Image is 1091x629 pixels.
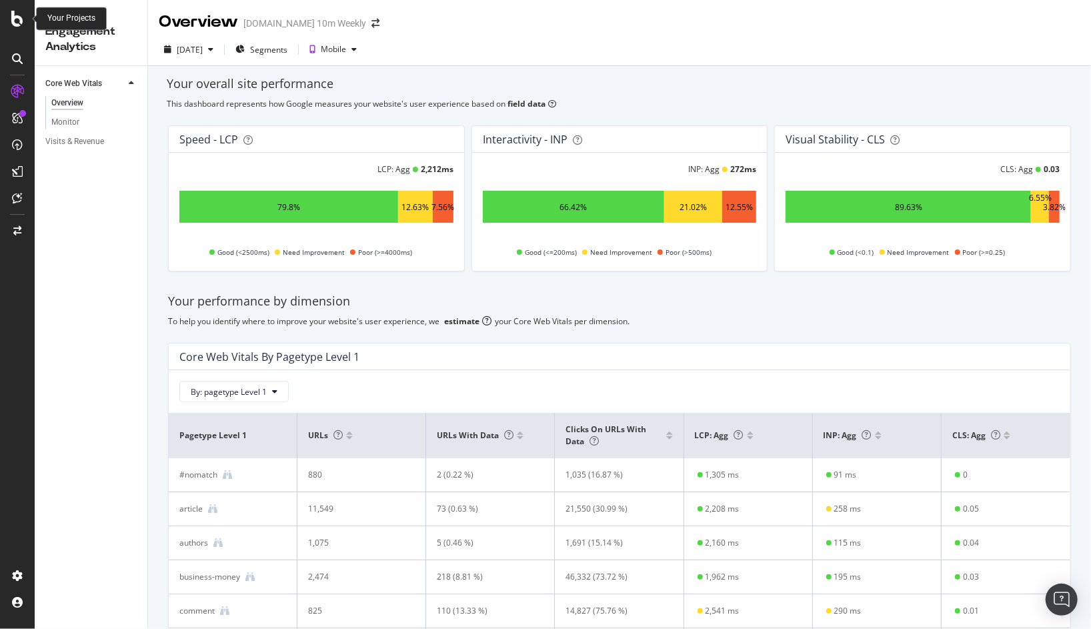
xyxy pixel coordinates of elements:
div: arrow-right-arrow-left [371,19,379,28]
span: Poor (>500ms) [666,244,712,260]
button: Mobile [304,39,362,60]
span: URLs [308,430,343,441]
div: 0.04 [963,537,979,549]
div: 272 ms [730,163,756,175]
div: [DOMAIN_NAME] 10m Weekly [243,17,366,30]
div: 0.01 [963,605,979,617]
div: 11,549 [308,503,404,515]
div: 3.82% [1043,201,1066,213]
div: 290 ms [834,605,862,617]
div: Visits & Revenue [45,135,104,149]
div: 79.8% [277,201,300,213]
div: 46,332 (73.72 %) [566,571,662,583]
div: 21.02% [680,201,707,213]
div: 0.03 [963,571,979,583]
div: 2,474 [308,571,404,583]
button: By: pagetype Level 1 [179,381,289,402]
span: Need Improvement [283,244,345,260]
a: Visits & Revenue [45,135,138,149]
div: 1,962 ms [706,571,740,583]
div: article [179,503,203,515]
div: 12.55% [726,201,753,213]
div: 91 ms [834,469,857,481]
span: LCP: Agg [695,430,744,441]
span: By: pagetype Level 1 [191,386,267,398]
div: 12.63% [401,201,429,213]
div: 21,550 (30.99 %) [566,503,662,515]
div: Interactivity - INP [483,133,568,146]
div: 1,075 [308,537,404,549]
div: 0.05 [963,503,979,515]
span: INP: Agg [824,430,872,441]
div: INP: Agg [688,163,720,175]
div: 73 (0.63 %) [437,503,533,515]
a: Core Web Vitals [45,77,125,91]
div: 2,541 ms [706,605,740,617]
button: Segments [230,39,293,60]
div: 110 (13.33 %) [437,605,533,617]
div: 195 ms [834,571,862,583]
div: Overview [159,11,238,33]
div: 7.56% [431,201,454,213]
div: 0.03 [1044,163,1060,175]
span: URLs with data [437,430,513,441]
div: Speed - LCP [179,133,238,146]
span: CLS: Agg [952,430,1000,441]
div: Your overall site performance [167,75,1072,93]
div: Core Web Vitals By pagetype Level 1 [179,350,359,364]
div: 66.42% [560,201,588,213]
div: Your Projects [47,13,95,24]
div: 2,208 ms [706,503,740,515]
span: Good (<2500ms) [217,244,269,260]
div: This dashboard represents how Google measures your website's user experience based on [167,98,1072,109]
span: Poor (>=4000ms) [358,244,412,260]
div: 6.55% [1029,192,1052,221]
div: CLS: Agg [1000,163,1033,175]
div: Open Intercom Messenger [1046,584,1078,616]
span: Good (<0.1) [838,244,874,260]
div: 825 [308,605,404,617]
a: Monitor [51,115,138,129]
div: #nomatch [179,469,217,481]
div: 89.63% [895,201,922,213]
div: authors [179,537,208,549]
div: Core Web Vitals [45,77,102,91]
span: Good (<=200ms) [525,244,577,260]
div: 2,212 ms [421,163,453,175]
div: Monitor [51,115,79,129]
span: Need Improvement [590,244,652,260]
span: Segments [250,44,287,55]
div: 5 (0.46 %) [437,537,533,549]
div: 1,305 ms [706,469,740,481]
div: 1,035 (16.87 %) [566,469,662,481]
div: business-money [179,571,240,583]
span: Poor (>=0.25) [963,244,1006,260]
div: estimate [444,316,479,327]
div: 218 (8.81 %) [437,571,533,583]
div: Visual Stability - CLS [786,133,885,146]
span: pagetype Level 1 [179,430,283,442]
div: LCP: Agg [377,163,410,175]
div: To help you identify where to improve your website's user experience, we your Core Web Vitals per... [168,316,1071,327]
button: [DATE] [159,39,219,60]
div: comment [179,605,215,617]
div: 258 ms [834,503,862,515]
div: 880 [308,469,404,481]
div: 14,827 (75.76 %) [566,605,662,617]
div: 115 ms [834,537,862,549]
div: 2 (0.22 %) [437,469,533,481]
span: Need Improvement [888,244,950,260]
a: Overview [51,96,138,110]
div: Overview [51,96,83,110]
div: Engagement Analytics [45,24,137,55]
div: Your performance by dimension [168,293,1071,310]
div: 1,691 (15.14 %) [566,537,662,549]
div: 0 [963,469,968,481]
div: 2,160 ms [706,537,740,549]
div: Mobile [321,45,346,53]
div: [DATE] [177,44,203,55]
span: Clicks on URLs with data [566,424,646,447]
b: field data [507,98,545,109]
